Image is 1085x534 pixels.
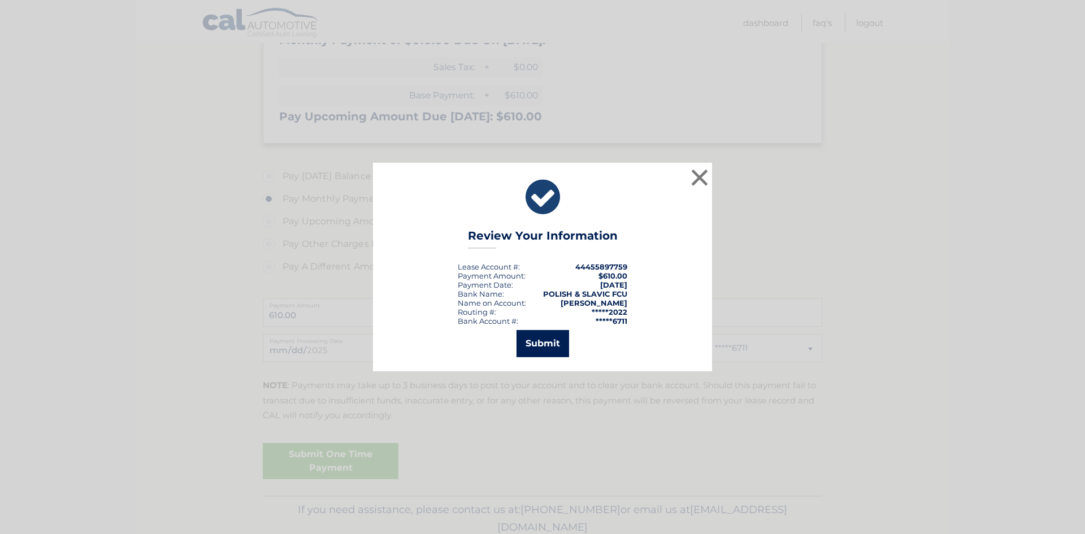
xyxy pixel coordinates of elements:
button: Submit [517,330,569,357]
button: × [688,166,711,189]
div: Bank Account #: [458,316,518,325]
div: Lease Account #: [458,262,520,271]
div: Payment Amount: [458,271,526,280]
div: Name on Account: [458,298,526,307]
span: [DATE] [600,280,627,289]
div: Routing #: [458,307,496,316]
span: $610.00 [598,271,627,280]
strong: [PERSON_NAME] [561,298,627,307]
strong: 44455897759 [575,262,627,271]
div: Bank Name: [458,289,504,298]
div: : [458,280,513,289]
strong: POLISH & SLAVIC FCU [543,289,627,298]
h3: Review Your Information [468,229,618,249]
span: Payment Date [458,280,511,289]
